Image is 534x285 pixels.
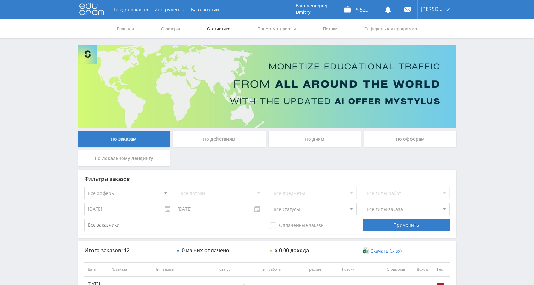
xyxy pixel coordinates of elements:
a: Статистика [206,19,231,38]
div: Итого заказов: 12 [84,247,171,253]
a: Промо-материалы [257,19,296,38]
th: Предмет [303,262,339,277]
div: По локальному лендингу [78,150,170,166]
a: Офферы [160,19,181,38]
div: Фильтры заказов [84,176,450,182]
div: 0 из них оплачено [182,247,229,253]
img: xlsx [363,247,369,254]
a: Реферальная программа [364,19,418,38]
th: Стоимость [377,262,408,277]
span: [PERSON_NAME] [421,6,443,12]
th: № заказа [108,262,152,277]
a: Главная [116,19,135,38]
a: Потоки [322,19,338,38]
p: Ваш менеджер: [296,3,330,8]
span: Скачать (.xlsx) [370,248,402,254]
th: Дата [84,262,109,277]
div: $ 0.00 дохода [275,247,309,253]
div: По дням [269,131,361,147]
span: Оплаченные заказы [270,222,325,229]
th: Тип работы [258,262,303,277]
div: По офферам [364,131,456,147]
div: По действиям [173,131,266,147]
input: Все заказчики [84,219,171,231]
p: Dmitry [296,10,330,15]
img: Banner [78,45,456,128]
th: Доход [408,262,430,277]
div: По заказам [78,131,170,147]
div: Применить [363,219,450,231]
th: Статус [216,262,258,277]
th: Тип заказа [152,262,216,277]
th: Потоки [339,262,377,277]
th: Гео [431,262,450,277]
a: Скачать (.xlsx) [363,248,402,254]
